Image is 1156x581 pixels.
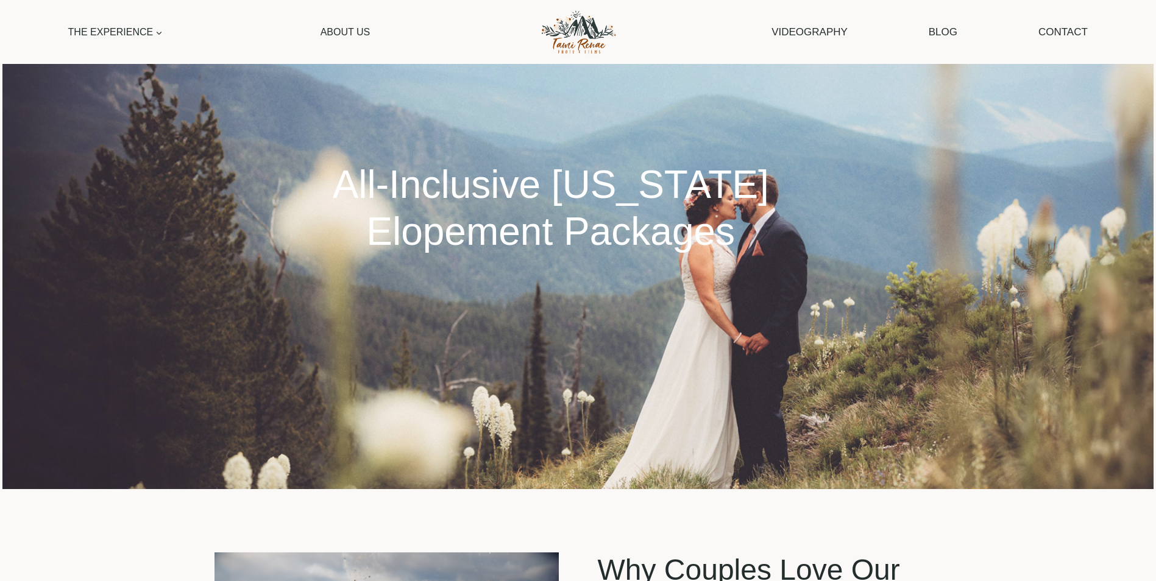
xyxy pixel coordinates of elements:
[68,24,163,40] span: The Experience
[923,16,964,48] a: Blog
[765,16,1094,48] nav: Secondary
[62,18,376,46] nav: Primary
[62,18,169,46] a: The Experience
[528,7,628,57] img: Tami Renae Photo & Films Logo
[305,161,796,255] h1: All-Inclusive [US_STATE] Elopement Packages
[1032,16,1094,48] a: Contact
[765,16,854,48] a: Videography
[314,18,376,46] a: About Us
